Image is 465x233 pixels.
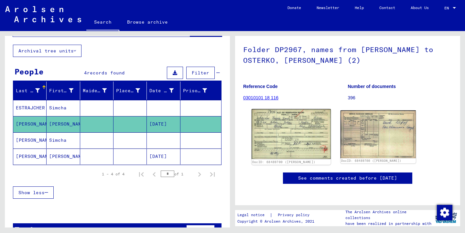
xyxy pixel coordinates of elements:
a: 03010101 18 116 [243,95,278,100]
div: 1 – 4 of 4 [102,171,124,177]
b: Number of documents [348,84,396,89]
button: Next page [193,168,206,181]
div: Last Name [16,85,48,96]
mat-cell: [PERSON_NAME] [13,149,47,164]
a: Browse archive [119,14,176,30]
span: records found [87,70,125,76]
mat-cell: ESTRAJCHER [13,100,47,116]
div: First Name [49,87,73,94]
mat-cell: [PERSON_NAME] [47,116,80,132]
h1: Folder DP2967, names from [PERSON_NAME] to OSTERKO, [PERSON_NAME] (2) [243,35,452,74]
mat-cell: [PERSON_NAME] [13,132,47,148]
div: Last Name [16,87,40,94]
mat-header-cell: Last Name [13,82,47,100]
div: Date of Birth [149,87,173,94]
a: Search [86,14,119,31]
b: Reference Code [243,84,278,89]
a: See comments created before [DATE] [298,175,397,182]
div: Date of Birth [149,85,181,96]
p: The Arolsen Archives online collections [345,209,432,221]
mat-header-cell: Place of Birth [114,82,147,100]
img: 002.jpg [341,110,416,158]
mat-cell: Simcha [47,132,80,148]
div: | [237,212,317,218]
div: of 1 [161,171,193,177]
a: Legal notice [237,212,270,218]
mat-header-cell: Date of Birth [147,82,180,100]
div: First Name [49,85,81,96]
div: People [15,66,44,77]
div: Maiden Name [83,87,107,94]
div: Place of Birth [116,85,148,96]
a: DocID: 68489700 ([PERSON_NAME]) [341,159,401,162]
span: 4 [84,70,87,76]
div: Prisoner # [183,87,207,94]
mat-header-cell: Maiden Name [80,82,114,100]
button: Last page [206,168,219,181]
p: have been realized in partnership with [345,221,432,227]
mat-cell: Simcha [47,100,80,116]
div: Maiden Name [83,85,115,96]
img: 001.jpg [252,109,331,159]
p: Copyright © Arolsen Archives, 2021 [237,218,317,224]
mat-cell: [DATE] [147,149,180,164]
button: Show less [13,186,54,199]
mat-cell: [DATE] [147,116,180,132]
mat-header-cell: First Name [47,82,80,100]
img: Arolsen_neg.svg [5,6,81,22]
mat-cell: [PERSON_NAME] [13,116,47,132]
button: Previous page [148,168,161,181]
img: Change consent [437,205,452,220]
p: 396 [348,94,452,101]
span: Show less [18,190,45,195]
button: Archival tree units [13,45,81,57]
a: DocID: 68489700 ([PERSON_NAME]) [252,160,315,164]
a: Privacy policy [273,212,317,218]
button: Filter [186,67,215,79]
button: First page [135,168,148,181]
div: Place of Birth [116,87,140,94]
mat-header-cell: Prisoner # [180,82,221,100]
div: Prisoner # [183,85,215,96]
img: yv_logo.png [434,210,458,226]
span: Filter [192,70,209,76]
span: EN [444,6,451,10]
mat-cell: [PERSON_NAME] [47,149,80,164]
